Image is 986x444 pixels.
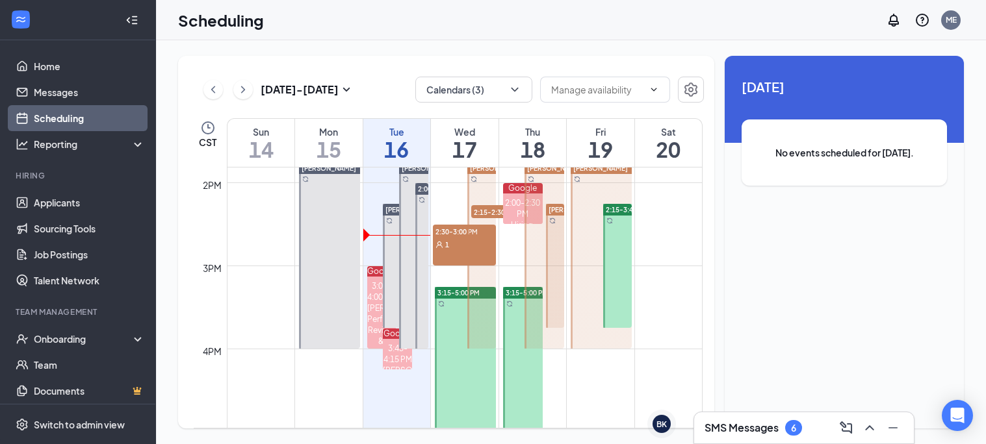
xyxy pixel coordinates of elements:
[506,288,548,297] span: 3:15-5:00 PM
[635,119,702,167] a: September 20, 2025
[431,125,499,138] div: Wed
[885,420,901,436] svg: Minimize
[200,344,224,358] div: 4pm
[295,119,363,167] a: September 15, 2025
[34,190,145,216] a: Applicants
[433,225,496,238] span: 2:30-3:00 PM
[237,82,250,97] svg: ChevronRight
[791,423,796,434] div: 6
[503,197,543,219] div: 2:00-2:30 PM
[567,138,634,160] h1: 19
[883,417,903,438] button: Minimize
[302,164,356,172] span: [PERSON_NAME]
[683,82,699,97] svg: Settings
[34,216,145,241] a: Sourcing Tools
[705,421,779,435] h3: SMS Messages
[415,77,532,103] button: Calendars (3)ChevronDown
[203,80,223,99] button: ChevronLeft
[385,206,440,214] span: [PERSON_NAME]
[227,125,294,138] div: Sun
[606,205,648,214] span: 2:15-3:45 PM
[549,217,556,224] svg: Sync
[549,206,603,214] span: [PERSON_NAME]
[573,164,628,172] span: [PERSON_NAME]
[302,176,309,182] svg: Sync
[200,427,224,441] div: 5pm
[567,119,634,167] a: September 19, 2025
[339,82,354,97] svg: SmallChevronDown
[431,119,499,167] a: September 17, 2025
[499,125,567,138] div: Thu
[367,266,396,277] div: Google
[886,12,902,28] svg: Notifications
[862,420,877,436] svg: ChevronUp
[402,176,409,182] svg: Sync
[367,280,396,302] div: 3:00-4:00 PM
[386,217,393,224] svg: Sync
[199,136,216,149] span: CST
[445,240,449,249] span: 1
[16,306,142,317] div: Team Management
[942,400,973,431] div: Open Intercom Messenger
[34,241,145,267] a: Job Postings
[16,170,142,181] div: Hiring
[506,301,513,307] svg: Sync
[915,12,930,28] svg: QuestionInfo
[367,302,396,358] div: [PERSON_NAME] Performance Review & Future
[418,184,460,193] span: 2:00-4:00 PM
[34,79,145,105] a: Messages
[527,164,582,172] span: [PERSON_NAME]
[470,164,525,172] span: [PERSON_NAME]
[34,418,125,431] div: Switch to admin view
[551,82,643,97] input: Manage availability
[383,365,412,398] div: [PERSON_NAME]'s Contest Discussion
[508,83,521,96] svg: ChevronDown
[200,261,224,275] div: 3pm
[34,105,145,131] a: Scheduling
[16,418,29,431] svg: Settings
[125,14,138,27] svg: Collapse
[227,138,294,160] h1: 14
[363,119,431,167] a: September 16, 2025
[16,332,29,345] svg: UserCheck
[574,176,580,182] svg: Sync
[946,14,957,25] div: ME
[656,419,667,430] div: BK
[606,217,613,224] svg: Sync
[402,164,456,172] span: [PERSON_NAME]
[14,13,27,26] svg: WorkstreamLogo
[34,53,145,79] a: Home
[200,120,216,136] svg: Clock
[383,343,412,365] div: 3:45-4:15 PM
[363,138,431,160] h1: 16
[295,138,363,160] h1: 15
[227,119,294,167] a: September 14, 2025
[34,138,146,151] div: Reporting
[678,77,704,103] button: Settings
[34,332,134,345] div: Onboarding
[528,176,534,182] svg: Sync
[295,125,363,138] div: Mon
[178,9,264,31] h1: Scheduling
[419,197,425,203] svg: Sync
[859,417,880,438] button: ChevronUp
[471,205,536,218] span: 2:15-2:30 PM
[567,125,634,138] div: Fri
[635,125,702,138] div: Sat
[471,176,477,182] svg: Sync
[437,288,480,297] span: 3:15-5:00 PM
[838,420,854,436] svg: ComposeMessage
[261,82,339,97] h3: [DATE] - [DATE]
[34,378,145,404] a: DocumentsCrown
[16,138,29,151] svg: Analysis
[438,301,445,307] svg: Sync
[499,119,567,167] a: September 18, 2025
[499,138,567,160] h1: 18
[34,267,145,293] a: Talent Network
[200,178,224,192] div: 2pm
[742,77,947,97] span: [DATE]
[363,125,431,138] div: Tue
[34,352,145,378] a: Team
[836,417,857,438] button: ComposeMessage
